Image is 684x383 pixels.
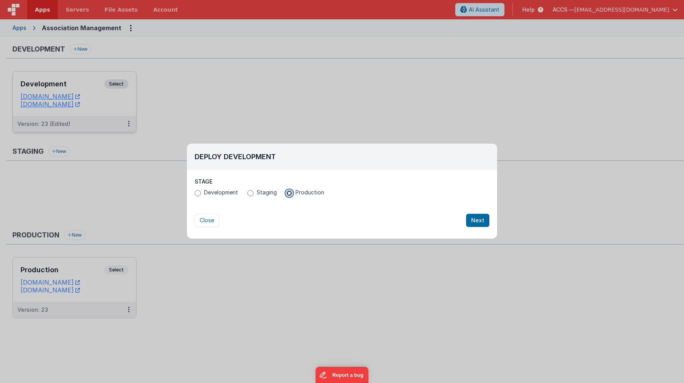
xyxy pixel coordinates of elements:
button: Close [195,214,219,227]
span: Production [295,189,324,196]
input: Production [286,190,292,196]
h2: Deploy Development [195,151,489,162]
input: Staging [247,190,254,196]
span: Stage [195,178,212,185]
span: Development [204,189,238,196]
span: Staging [257,189,277,196]
button: Next [466,214,489,227]
input: Development [195,190,201,196]
iframe: Marker.io feedback button [316,367,369,383]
